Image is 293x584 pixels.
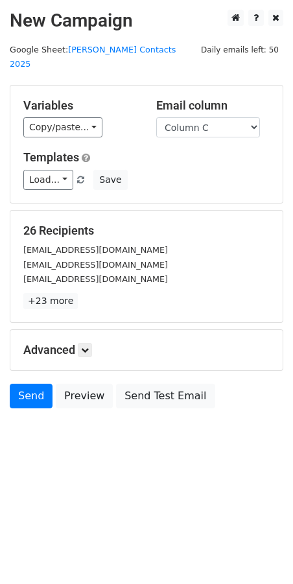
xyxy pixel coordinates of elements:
[156,99,270,113] h5: Email column
[23,150,79,164] a: Templates
[10,45,176,69] small: Google Sheet:
[10,384,53,408] a: Send
[23,117,102,137] a: Copy/paste...
[196,45,283,54] a: Daily emails left: 50
[23,99,137,113] h5: Variables
[228,522,293,584] iframe: Chat Widget
[23,224,270,238] h5: 26 Recipients
[196,43,283,57] span: Daily emails left: 50
[116,384,215,408] a: Send Test Email
[23,293,78,309] a: +23 more
[23,274,168,284] small: [EMAIL_ADDRESS][DOMAIN_NAME]
[10,45,176,69] a: [PERSON_NAME] Contacts 2025
[56,384,113,408] a: Preview
[93,170,127,190] button: Save
[10,10,283,32] h2: New Campaign
[23,260,168,270] small: [EMAIL_ADDRESS][DOMAIN_NAME]
[23,245,168,255] small: [EMAIL_ADDRESS][DOMAIN_NAME]
[23,343,270,357] h5: Advanced
[23,170,73,190] a: Load...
